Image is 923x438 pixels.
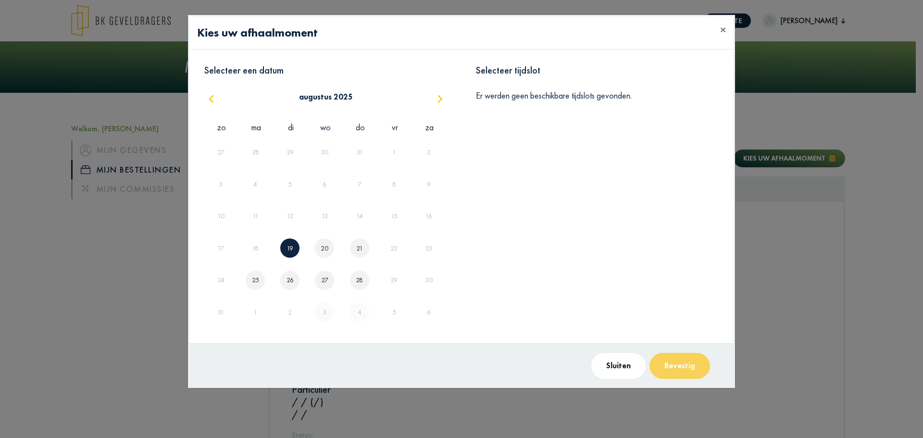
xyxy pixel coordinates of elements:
[215,304,226,320] a: 31 augustus 2025
[285,240,295,256] a: 19 augustus 2025
[388,240,399,256] a: 22 augustus 2025
[476,90,632,101] span: Er werden geen beschikbare tijdslots gevonden.
[389,208,399,224] a: 15 augustus 2025
[423,208,434,224] a: 16 augustus 2025
[412,264,447,296] td: 30 augustus 2025
[204,296,239,328] td: 31 augustus 2025
[343,232,378,264] td: 21 augustus 2025
[197,24,318,41] h4: Kies uw afhaalmoment
[204,168,239,200] td: 3 augustus 2025
[215,144,226,160] a: 27 juli 2025
[412,136,447,168] td: 2 augustus 2025
[354,208,365,224] a: 14 augustus 2025
[204,64,447,76] h3: Selecteer een datum
[378,136,412,168] td: 1 augustus 2025
[215,240,226,256] a: 17 augustus 2025
[319,240,330,256] a: 20 augustus 2025
[390,304,398,320] a: 5 september 2025
[285,144,296,160] a: 29 juli 2025
[239,136,274,168] td: 28 juli 2025
[321,176,328,192] a: 6 augustus 2025
[390,176,398,192] a: 8 augustus 2025
[308,264,343,296] td: 27 augustus 2025
[215,272,226,288] a: 24 augustus 2025
[215,208,226,224] a: 10 augustus 2025
[356,304,363,320] a: 4 september 2025
[204,200,239,232] td: 10 augustus 2025
[476,64,719,76] h3: Selecteer tijdslot
[343,168,378,200] td: 7 augustus 2025
[250,240,261,256] a: 18 augustus 2025
[249,119,263,136] a: maandag
[425,144,433,160] a: 2 augustus 2025
[274,296,308,328] td: 2 september 2025
[204,232,239,264] td: 17 augustus 2025
[378,200,412,232] td: 15 augustus 2025
[204,264,239,296] td: 24 augustus 2025
[251,304,259,320] a: 1 september 2025
[204,89,218,106] button: Previous month
[274,264,308,296] td: 26 augustus 2025
[425,176,433,192] a: 9 augustus 2025
[274,136,308,168] td: 29 juli 2025
[319,144,330,160] a: 30 juli 2025
[354,272,365,288] a: 28 augustus 2025
[424,119,436,136] a: zaterdag
[321,304,328,320] a: 3 september 2025
[274,232,308,264] td: 19 augustus 2025
[308,168,343,200] td: 6 augustus 2025
[286,119,296,136] a: dinsdag
[274,168,308,200] td: 5 augustus 2025
[343,264,378,296] td: 28 augustus 2025
[649,353,710,379] button: Bevestig
[378,296,412,328] td: 5 september 2025
[285,208,295,224] a: 12 augustus 2025
[423,240,434,256] a: 23 augustus 2025
[591,353,646,379] button: Sluiten
[250,208,261,224] a: 11 augustus 2025
[286,176,294,192] a: 5 augustus 2025
[251,176,259,192] a: 4 augustus 2025
[354,240,365,256] a: 21 augustus 2025
[390,119,400,136] a: vrijdag
[308,136,343,168] td: 30 juli 2025
[215,119,228,136] a: zondag
[378,264,412,296] td: 29 augustus 2025
[319,272,330,288] a: 27 augustus 2025
[239,168,274,200] td: 4 augustus 2025
[319,208,330,224] a: 13 augustus 2025
[343,136,378,168] td: 31 juli 2025
[239,264,274,296] td: 25 augustus 2025
[285,272,296,288] a: 26 augustus 2025
[308,296,343,328] td: 3 september 2025
[354,119,367,136] a: donderdag
[239,200,274,232] td: 11 augustus 2025
[318,119,333,136] a: woensdag
[378,232,412,264] td: 22 augustus 2025
[299,92,353,101] h2: augustus 2025
[425,304,433,320] a: 6 september 2025
[720,22,726,37] span: ×
[412,168,447,200] td: 9 augustus 2025
[354,144,365,160] a: 31 juli 2025
[390,144,398,160] a: 1 augustus 2025
[343,296,378,328] td: 4 september 2025
[308,232,343,264] td: 20 augustus 2025
[356,176,363,192] a: 7 augustus 2025
[217,176,225,192] a: 3 augustus 2025
[239,232,274,264] td: 18 augustus 2025
[433,89,447,106] button: Next month
[204,136,239,168] td: 27 juli 2025
[286,304,294,320] a: 2 september 2025
[388,272,399,288] a: 29 augustus 2025
[250,144,261,160] a: 28 juli 2025
[423,272,435,288] a: 30 augustus 2025
[250,272,261,288] a: 25 augustus 2025
[239,296,274,328] td: 1 september 2025
[274,200,308,232] td: 12 augustus 2025
[412,296,447,328] td: 6 september 2025
[343,200,378,232] td: 14 augustus 2025
[412,200,447,232] td: 16 augustus 2025
[378,168,412,200] td: 8 augustus 2025
[308,200,343,232] td: 13 augustus 2025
